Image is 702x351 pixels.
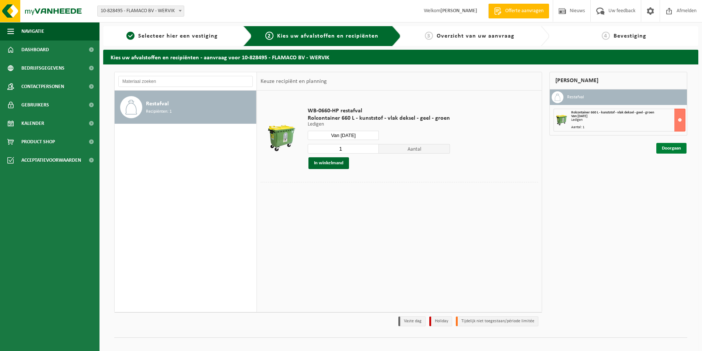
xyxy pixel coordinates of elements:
span: WB-0660-HP restafval [308,107,450,115]
button: In winkelmand [308,157,349,169]
span: 10-828495 - FLAMACO BV - WERVIK [98,6,184,16]
strong: Van [DATE] [571,114,587,118]
span: Recipiënten: 1 [146,108,172,115]
h3: Restafval [567,91,584,103]
span: 2 [265,32,273,40]
li: Tijdelijk niet toegestaan/période limitée [456,316,538,326]
span: Aantal [379,144,450,154]
span: Navigatie [21,22,44,41]
div: Ledigen [571,118,685,122]
input: Materiaal zoeken [118,76,253,87]
span: Kies uw afvalstoffen en recipiënten [277,33,378,39]
div: Aantal: 1 [571,126,685,129]
a: Offerte aanvragen [488,4,549,18]
a: 1Selecteer hier een vestiging [107,32,237,41]
span: Kalender [21,114,44,133]
a: Doorgaan [656,143,687,154]
span: Contactpersonen [21,77,64,96]
span: 10-828495 - FLAMACO BV - WERVIK [97,6,184,17]
div: [PERSON_NAME] [549,72,687,89]
li: Vaste dag [398,316,426,326]
span: Product Shop [21,133,55,151]
span: Offerte aanvragen [503,7,545,15]
span: Rolcontainer 660 L - kunststof - vlak deksel - geel - groen [308,115,450,122]
span: Overzicht van uw aanvraag [437,33,514,39]
div: Keuze recipiënt en planning [257,72,331,91]
span: Selecteer hier een vestiging [138,33,218,39]
p: Ledigen [308,122,450,127]
button: Restafval Recipiënten: 1 [115,91,256,124]
span: 4 [602,32,610,40]
strong: [PERSON_NAME] [440,8,477,14]
span: Restafval [146,99,169,108]
span: Acceptatievoorwaarden [21,151,81,169]
span: 1 [126,32,135,40]
input: Selecteer datum [308,131,379,140]
span: Dashboard [21,41,49,59]
span: Rolcontainer 660 L - kunststof - vlak deksel - geel - groen [571,110,654,115]
span: Bedrijfsgegevens [21,59,64,77]
span: Bevestiging [614,33,646,39]
h2: Kies uw afvalstoffen en recipiënten - aanvraag voor 10-828495 - FLAMACO BV - WERVIK [103,50,698,64]
span: 3 [425,32,433,40]
li: Holiday [429,316,452,326]
span: Gebruikers [21,96,49,114]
